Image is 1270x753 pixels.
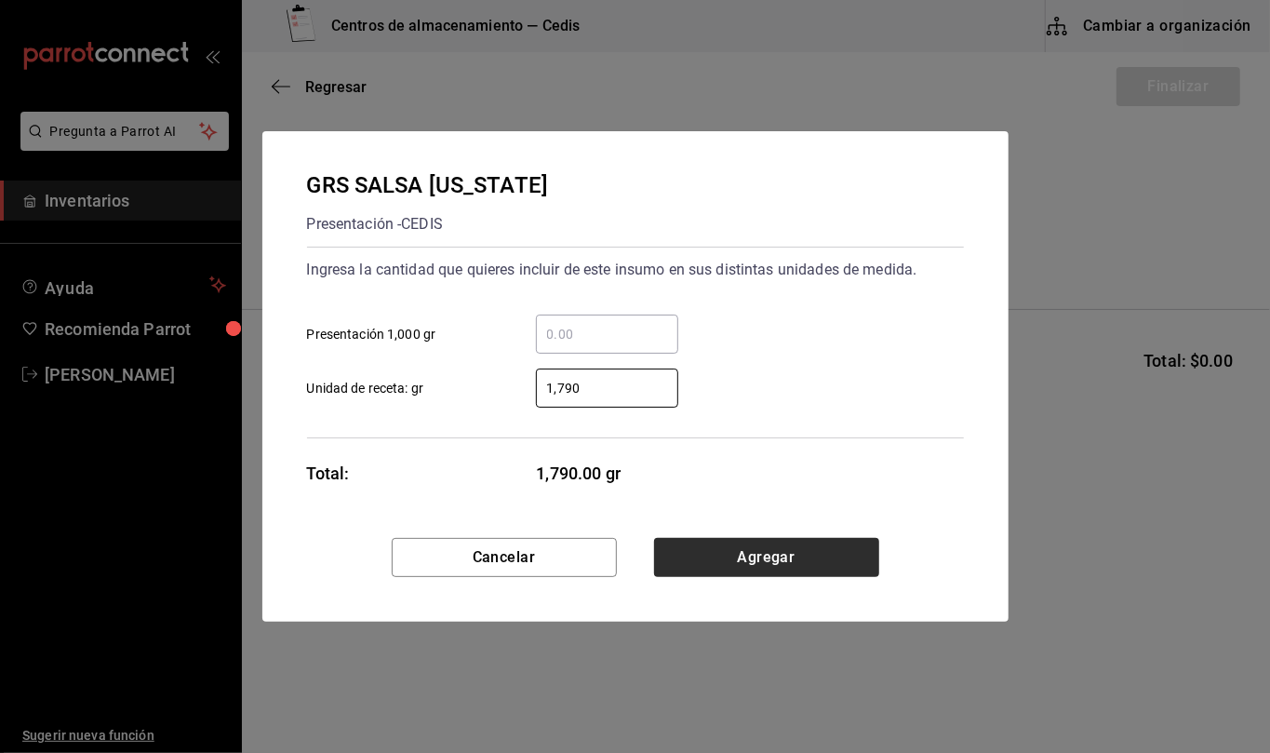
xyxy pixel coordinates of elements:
[307,209,549,239] div: Presentación - CEDIS
[654,538,879,577] button: Agregar
[307,379,424,398] span: Unidad de receta: gr
[307,168,549,202] div: GRS SALSA [US_STATE]
[537,461,679,486] span: 1,790.00 gr
[536,377,678,399] input: Unidad de receta: gr
[307,325,436,344] span: Presentación 1,000 gr
[307,461,350,486] div: Total:
[536,323,678,345] input: Presentación 1,000 gr
[307,255,964,285] div: Ingresa la cantidad que quieres incluir de este insumo en sus distintas unidades de medida.
[392,538,617,577] button: Cancelar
